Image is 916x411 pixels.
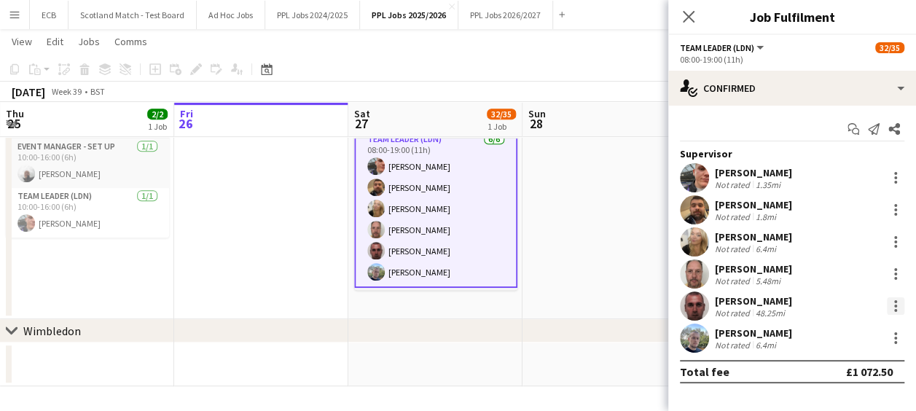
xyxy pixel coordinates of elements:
div: Not rated [715,211,753,222]
span: Sat [354,107,370,120]
div: Total fee [680,364,729,379]
span: 32/35 [875,42,904,53]
span: Edit [47,35,63,48]
span: Thu [6,107,24,120]
a: Edit [41,32,69,51]
div: 1 Job [488,121,515,132]
span: 27 [352,115,370,132]
app-job-card: 08:00-19:00 (11h)32/35RWC Bronze Final 12:30 & RWC FINAL 16:00 Allianz, [GEOGRAPHIC_DATA]4 RolesE... [354,74,517,290]
div: [DATE] [12,85,45,99]
h3: Job Fulfilment [668,7,916,26]
button: ECB [30,1,68,29]
div: [PERSON_NAME] [715,294,792,308]
div: BST [90,86,105,97]
div: [PERSON_NAME] [715,230,792,243]
div: [PERSON_NAME] [715,326,792,340]
span: 32/35 [487,109,516,120]
div: 6.4mi [753,340,779,351]
div: Not rated [715,308,753,318]
a: View [6,32,38,51]
div: [PERSON_NAME] [715,166,792,179]
div: Wimbledon [23,324,81,338]
app-card-role: Team Leader (LDN)6/608:00-19:00 (11h)[PERSON_NAME][PERSON_NAME][PERSON_NAME][PERSON_NAME][PERSON_... [354,130,517,288]
div: [PERSON_NAME] [715,198,792,211]
app-card-role: Team Leader (LDN)1/110:00-16:00 (6h)[PERSON_NAME] [6,188,169,238]
app-card-role: Event Manager - Set up1/110:00-16:00 (6h)[PERSON_NAME] [6,138,169,188]
div: 08:00-19:00 (11h) [680,54,904,65]
span: 25 [4,115,24,132]
div: [PERSON_NAME] [715,262,792,275]
div: Confirmed [668,71,916,106]
button: Team Leader (LDN) [680,42,766,53]
div: Not rated [715,243,753,254]
button: PPL Jobs 2025/2026 [360,1,458,29]
div: 48.25mi [753,308,788,318]
div: Not rated [715,275,753,286]
span: 28 [526,115,546,132]
app-job-card: 10:00-16:00 (6h)2/2RWC Final - Allianz, Twickenham - Setup Allianz, [GEOGRAPHIC_DATA]2 RolesEvent... [6,74,169,238]
div: Supervisor [668,147,916,160]
button: Scotland Match - Test Board [68,1,197,29]
div: 1.35mi [753,179,783,190]
button: Ad Hoc Jobs [197,1,265,29]
button: PPL Jobs 2026/2027 [458,1,553,29]
span: View [12,35,32,48]
div: Not rated [715,179,753,190]
div: 1.8mi [753,211,779,222]
span: Week 39 [48,86,85,97]
button: PPL Jobs 2024/2025 [265,1,360,29]
span: Team Leader (LDN) [680,42,754,53]
a: Jobs [72,32,106,51]
span: 26 [178,115,193,132]
span: Sun [528,107,546,120]
span: Comms [114,35,147,48]
div: 6.4mi [753,243,779,254]
span: 2/2 [147,109,168,120]
a: Comms [109,32,153,51]
span: Fri [180,107,193,120]
div: 1 Job [148,121,167,132]
div: Not rated [715,340,753,351]
div: £1 072.50 [846,364,893,379]
span: Jobs [78,35,100,48]
div: 5.48mi [753,275,783,286]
